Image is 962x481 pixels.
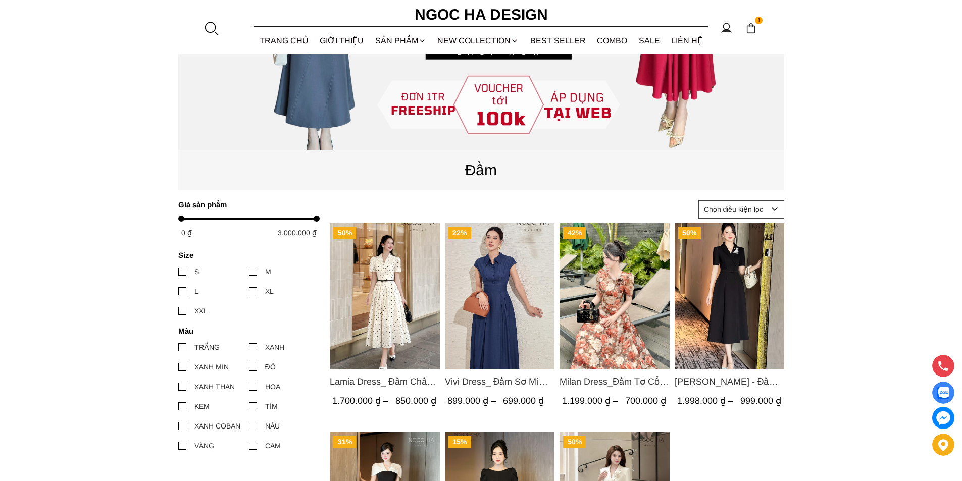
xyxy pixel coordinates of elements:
[194,286,198,297] div: L
[674,223,784,369] a: Product image - Irene Dress - Đầm Vest Dáng Xòe Kèm Đai D713
[560,375,670,389] span: Milan Dress_Đầm Tơ Cổ Tròn [PERSON_NAME], Tùng Xếp Ly D893
[406,3,557,27] a: Ngoc Ha Design
[745,23,756,34] img: img-CART-ICON-ksit0nf1
[932,407,954,429] a: messenger
[178,327,313,335] h4: Màu
[181,229,192,237] span: 0 ₫
[560,223,670,369] img: Milan Dress_Đầm Tơ Cổ Tròn Đính Hoa, Tùng Xếp Ly D893
[432,27,525,54] a: NEW COLLECTION
[562,396,621,406] span: 1.199.000 ₫
[194,440,214,451] div: VÀNG
[265,381,280,392] div: HOA
[178,251,313,259] h4: Size
[265,420,280,432] div: NÂU
[560,223,670,369] a: Product image - Milan Dress_Đầm Tơ Cổ Tròn Đính Hoa, Tùng Xếp Ly D893
[265,361,276,372] div: ĐỎ
[677,396,735,406] span: 1.998.000 ₫
[674,375,784,389] span: [PERSON_NAME] - Đầm Vest Dáng Xòe Kèm Đai D713
[674,375,784,389] a: Link to Irene Dress - Đầm Vest Dáng Xòe Kèm Đai D713
[330,375,440,389] span: Lamia Dress_ Đầm Chấm Bi Cổ Vest Màu Kem D1003
[395,396,436,406] span: 850.000 ₫
[674,223,784,369] img: Irene Dress - Đầm Vest Dáng Xòe Kèm Đai D713
[265,440,281,451] div: CAM
[444,375,554,389] a: Link to Vivi Dress_ Đầm Sơ Mi Rớt Vai Bò Lụa Màu Xanh D1000
[278,229,317,237] span: 3.000.000 ₫
[194,401,210,412] div: KEM
[265,286,274,297] div: XL
[330,375,440,389] a: Link to Lamia Dress_ Đầm Chấm Bi Cổ Vest Màu Kem D1003
[254,27,315,54] a: TRANG CHỦ
[502,396,543,406] span: 699.000 ₫
[666,27,708,54] a: LIÊN HỆ
[591,27,633,54] a: Combo
[444,375,554,389] span: Vivi Dress_ Đầm Sơ Mi Rớt Vai Bò Lụa Màu Xanh D1000
[447,396,498,406] span: 899.000 ₫
[444,223,554,369] a: Product image - Vivi Dress_ Đầm Sơ Mi Rớt Vai Bò Lụa Màu Xanh D1000
[194,381,235,392] div: XANH THAN
[330,223,440,369] img: Lamia Dress_ Đầm Chấm Bi Cổ Vest Màu Kem D1003
[740,396,781,406] span: 999.000 ₫
[332,396,391,406] span: 1.700.000 ₫
[330,223,440,369] a: Product image - Lamia Dress_ Đầm Chấm Bi Cổ Vest Màu Kem D1003
[932,382,954,404] a: Display image
[525,27,592,54] a: BEST SELLER
[444,223,554,369] img: Vivi Dress_ Đầm Sơ Mi Rớt Vai Bò Lụa Màu Xanh D1000
[265,342,284,353] div: XANH
[265,266,271,277] div: M
[937,387,949,399] img: Display image
[560,375,670,389] a: Link to Milan Dress_Đầm Tơ Cổ Tròn Đính Hoa, Tùng Xếp Ly D893
[755,17,763,25] span: 1
[194,342,220,353] div: TRẮNG
[194,420,240,432] div: XANH COBAN
[314,27,370,54] a: GIỚI THIỆU
[194,305,208,316] div: XXL
[370,27,432,54] div: SẢN PHẨM
[194,361,229,372] div: XANH MIN
[178,158,784,182] p: Đầm
[194,266,199,277] div: S
[625,396,666,406] span: 700.000 ₫
[178,200,313,209] h4: Giá sản phẩm
[265,401,278,412] div: TÍM
[633,27,666,54] a: SALE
